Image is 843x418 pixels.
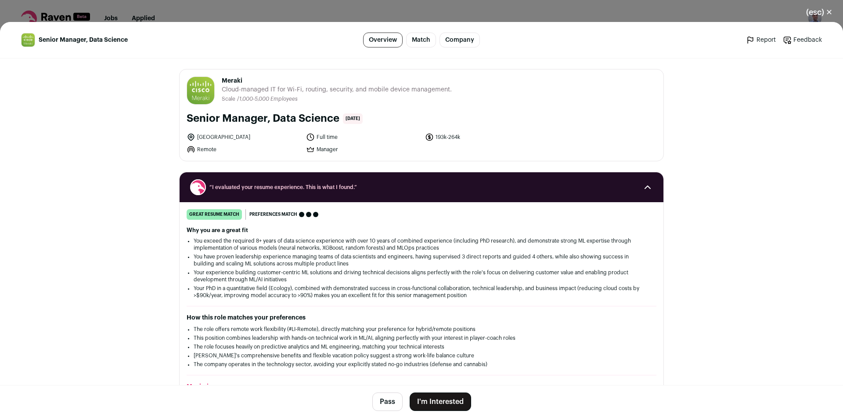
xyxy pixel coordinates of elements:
[222,76,452,85] span: Meraki
[187,209,242,220] div: great resume match
[783,36,822,44] a: Feedback
[222,96,237,102] li: Scale
[194,361,649,368] li: The company operates in the technology sector, avoiding your explicitly stated no-go industries (...
[343,113,363,124] span: [DATE]
[363,33,403,47] a: Overview
[194,334,649,342] li: This position combines leadership with hands-on technical work in ML/AI, aligning perfectly with ...
[22,33,35,47] img: 6ab5635d18595fdb855f09cb584cb1d85261566ffe28de4deeefcf8e49653e00.jpg
[194,253,649,267] li: You have proven leadership experience managing teams of data scientists and engineers, having sup...
[372,393,403,411] button: Pass
[239,96,298,102] span: 1,000-5,000 Employees
[187,133,301,142] li: [GEOGRAPHIC_DATA]
[440,33,480,47] a: Company
[187,77,214,104] img: 6ab5635d18595fdb855f09cb584cb1d85261566ffe28de4deeefcf8e49653e00.jpg
[746,36,776,44] a: Report
[237,96,298,102] li: /
[306,145,420,154] li: Manager
[187,145,301,154] li: Remote
[222,85,452,94] span: Cloud-managed IT for Wi-Fi, routing, security, and mobile device management.
[187,313,656,322] h2: How this role matches your preferences
[187,382,656,391] h2: Maximize your resume
[410,393,471,411] button: I'm Interested
[796,3,843,22] button: Close modal
[194,326,649,333] li: The role offers remote work flexibility (#LI-Remote), directly matching your preference for hybri...
[187,112,339,126] h1: Senior Manager, Data Science
[194,237,649,251] li: You exceed the required 8+ years of data science experience with over 10 years of combined experi...
[39,36,128,44] span: Senior Manager, Data Science
[194,269,649,283] li: Your experience building customer-centric ML solutions and driving technical decisions aligns per...
[306,133,420,142] li: Full time
[249,210,297,219] span: Preferences match
[209,184,634,191] span: “I evaluated your resume experience. This is what I found.”
[425,133,539,142] li: 193k-264k
[194,352,649,359] li: [PERSON_NAME]'s comprehensive benefits and flexible vacation policy suggest a strong work-life ba...
[194,285,649,299] li: Your PhD in a quantitative field (Ecology), combined with demonstrated success in cross-functiona...
[187,227,656,234] h2: Why you are a great fit
[406,33,436,47] a: Match
[194,343,649,350] li: The role focuses heavily on predictive analytics and ML engineering, matching your technical inte...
